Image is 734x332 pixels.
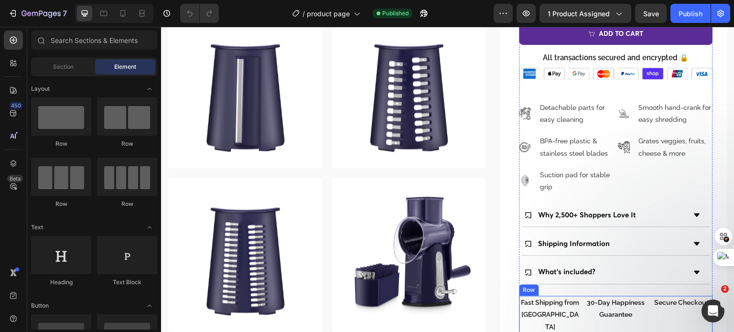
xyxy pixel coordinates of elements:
button: 7 [4,4,71,23]
p: Detachable parts for easy cleaning [379,27,452,51]
iframe: Design area [161,27,734,332]
div: Row [360,212,376,220]
span: Section [53,63,74,71]
p: What's included? [378,192,435,204]
img: gempages_564444126523688101-6c7734cf-1f0f-4bcf-9fdd-40592a8c15ff.png [358,33,370,45]
span: Save [643,10,659,18]
span: / [302,9,305,19]
p: Suction pad for stable grip [379,94,452,118]
img: gempages_564444126523688101-0b61b050-dc49-491c-8f19-fddc0362d29e.webp [457,33,469,45]
p: Smooth hand-crank for easy shredding [478,27,551,51]
div: Row [97,200,157,208]
p: 30-Day Happiness Guarantee [425,270,486,294]
div: Publish [679,9,702,19]
button: 1 product assigned [540,4,631,23]
iframe: Intercom live chat [702,300,724,322]
span: Layout [31,85,50,93]
img: gempages_564444126523688101-74156638-ab2e-432c-8841-df73879faec8.png [497,222,545,269]
span: Toggle open [142,220,157,235]
input: Search Sections & Elements [31,31,157,50]
img: gempages_564444126523688101-5f4e98da-9dcd-4677-9117-22905838b82b.webp [431,222,479,269]
div: Row [97,139,157,148]
span: 1 product assigned [548,9,610,19]
span: product page [307,9,350,19]
p: Fast Shipping from [GEOGRAPHIC_DATA] [359,270,420,307]
img: gempages_564444126523688101-2674908b-7854-4a22-9340-e9aade8c3668.webp [457,67,469,79]
div: Text Block [97,278,157,287]
span: Toggle open [142,298,157,313]
div: Heading [31,278,91,287]
p: Shipping Information [378,163,449,176]
span: Text [31,223,43,232]
img: gempages_564444126523688101-b857773e-1b94-47ff-a459-d1b94f026af4.webp [358,67,370,79]
button: Save [635,4,667,23]
p: Grates veggies, fruits, cheese & more [478,61,551,85]
span: 2 [721,285,729,293]
button: Publish [670,4,711,23]
span: Published [382,9,409,18]
div: Beta [7,175,23,182]
div: Undo/Redo [180,4,219,23]
p: 7 [63,8,67,19]
span: Button [31,301,49,310]
p: Why 2,500+ Shoppers Love It [378,134,475,147]
img: gempages_564444126523688101-6e94c870-b312-4aff-8594-435ece65e129.webp [358,100,370,112]
div: Row [31,200,91,208]
div: Row [31,139,91,148]
p: Secure Checkout [491,270,551,282]
span: Element [114,63,136,71]
div: 450 [9,102,23,109]
span: Toggle open [142,81,157,96]
img: gempages_564444126523688101-9f091e04-22ca-4319-99c1-8f279a473046.webp [366,222,413,269]
p: BPA-free plastic & stainless steel blades [379,61,452,85]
